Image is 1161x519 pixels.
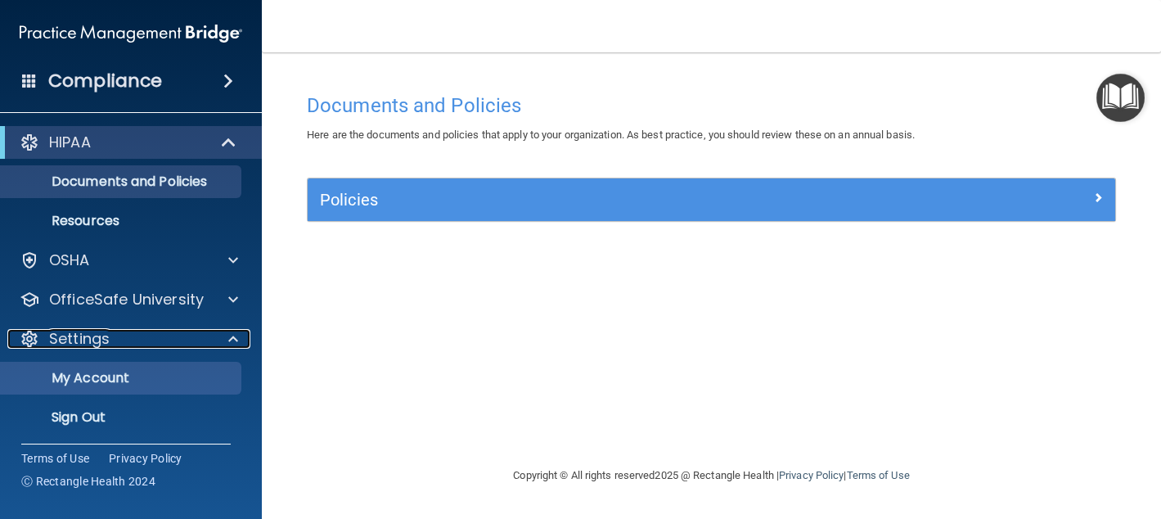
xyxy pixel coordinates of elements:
p: Documents and Policies [11,174,234,190]
p: Settings [49,329,110,349]
a: Settings [20,329,238,349]
p: My Account [11,370,234,386]
span: Ⓒ Rectangle Health 2024 [21,473,155,490]
div: Copyright © All rights reserved 2025 @ Rectangle Health | | [413,449,1010,502]
button: Open Resource Center [1096,74,1145,122]
p: HIPAA [49,133,91,152]
p: OSHA [49,250,90,270]
h4: Compliance [48,70,162,93]
p: OfficeSafe University [49,290,204,309]
span: Here are the documents and policies that apply to your organization. As best practice, you should... [307,129,915,141]
a: Privacy Policy [779,469,844,481]
a: Privacy Policy [109,450,182,467]
a: OSHA [20,250,238,270]
a: Policies [320,187,1103,213]
a: OfficeSafe University [20,290,238,309]
a: Terms of Use [21,450,89,467]
h5: Policies [320,191,901,209]
a: HIPAA [20,133,237,152]
iframe: Drift Widget Chat Controller [879,404,1141,468]
p: Resources [11,213,234,229]
img: PMB logo [20,17,242,50]
a: Terms of Use [846,469,909,481]
h4: Documents and Policies [307,95,1116,116]
p: Sign Out [11,409,234,426]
